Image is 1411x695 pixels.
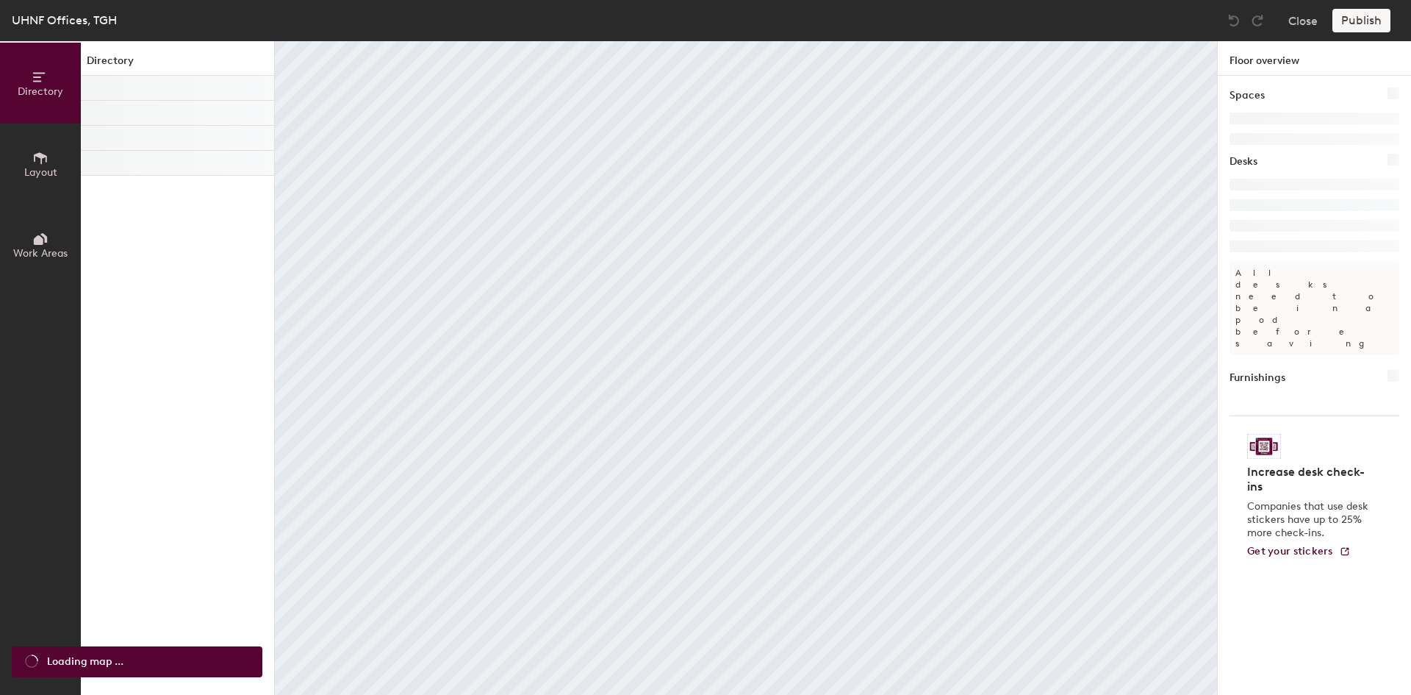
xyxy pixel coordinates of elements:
[1247,500,1373,540] p: Companies that use desk stickers have up to 25% more check-ins.
[1227,13,1241,28] img: Undo
[1229,88,1265,104] h1: Spaces
[1229,370,1285,386] h1: Furnishings
[1247,545,1333,557] span: Get your stickers
[275,41,1217,695] canvas: Map
[1247,434,1281,459] img: Sticker logo
[13,247,68,260] span: Work Areas
[1218,41,1411,76] h1: Floor overview
[12,11,117,29] div: UHNF Offices, TGH
[1247,546,1351,558] a: Get your stickers
[47,654,123,670] span: Loading map ...
[1288,9,1318,32] button: Close
[1250,13,1265,28] img: Redo
[1229,261,1399,355] p: All desks need to be in a pod before saving
[18,85,63,98] span: Directory
[1247,465,1373,494] h4: Increase desk check-ins
[24,166,57,179] span: Layout
[81,53,274,76] h1: Directory
[1229,154,1257,170] h1: Desks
